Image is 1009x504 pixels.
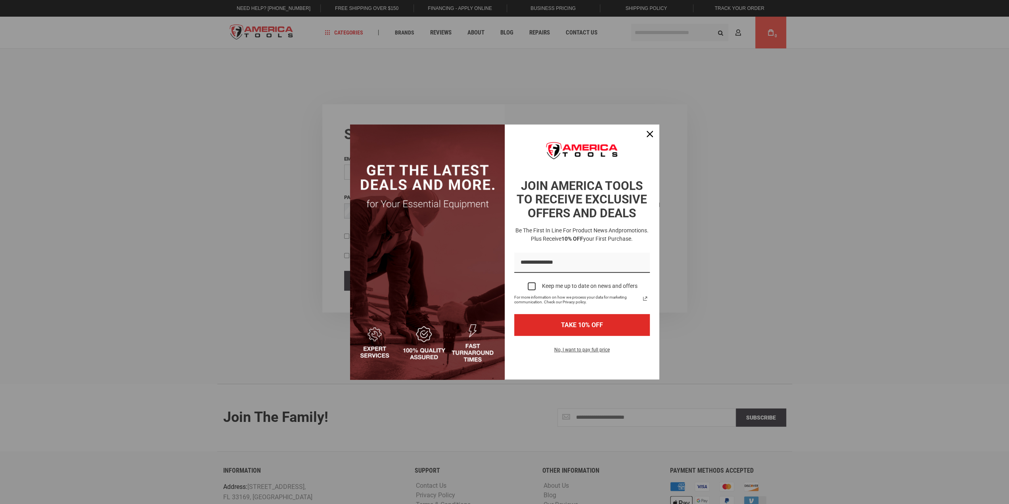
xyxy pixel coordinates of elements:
svg: link icon [640,294,650,303]
button: No, I want to pay full price [548,345,616,359]
div: Keep me up to date on news and offers [542,283,638,289]
span: For more information on how we process your data for marketing communication. Check our Privacy p... [514,295,640,305]
strong: 10% OFF [561,236,583,242]
button: Close [640,125,659,144]
button: TAKE 10% OFF [514,314,650,336]
a: Read our Privacy Policy [640,294,650,303]
input: Email field [514,253,650,273]
strong: JOIN AMERICA TOOLS TO RECEIVE EXCLUSIVE OFFERS AND DEALS [517,179,647,220]
h3: Be the first in line for product news and [513,226,651,243]
svg: close icon [647,131,653,137]
iframe: LiveChat chat widget [898,479,1009,504]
